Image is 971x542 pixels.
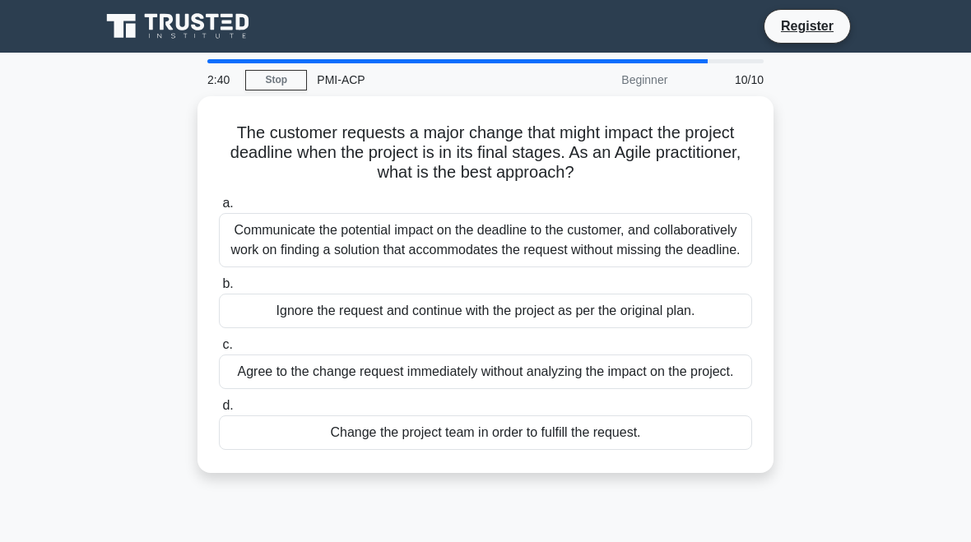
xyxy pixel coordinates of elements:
[771,16,843,36] a: Register
[222,196,233,210] span: a.
[219,415,752,450] div: Change the project team in order to fulfill the request.
[307,63,533,96] div: PMI-ACP
[197,63,245,96] div: 2:40
[219,354,752,389] div: Agree to the change request immediately without analyzing the impact on the project.
[245,70,307,90] a: Stop
[217,123,754,183] h5: The customer requests a major change that might impact the project deadline when the project is i...
[533,63,677,96] div: Beginner
[222,398,233,412] span: d.
[222,276,233,290] span: b.
[219,213,752,267] div: Communicate the potential impact on the deadline to the customer, and collaboratively work on fin...
[222,337,232,351] span: c.
[677,63,774,96] div: 10/10
[219,294,752,328] div: Ignore the request and continue with the project as per the original plan.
